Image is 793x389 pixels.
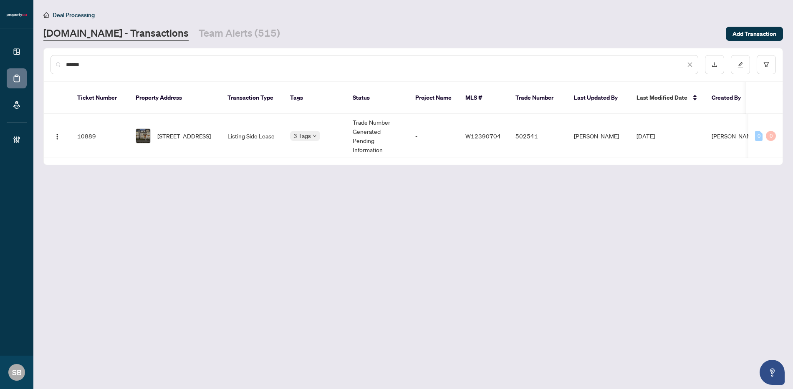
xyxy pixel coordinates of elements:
span: Deal Processing [53,11,95,19]
th: Last Updated By [567,82,630,114]
td: - [409,114,459,158]
span: [DATE] [636,132,655,140]
img: logo [7,13,27,18]
th: Transaction Type [221,82,283,114]
th: Trade Number [509,82,567,114]
th: Project Name [409,82,459,114]
a: Team Alerts (515) [199,26,280,41]
span: [STREET_ADDRESS] [157,131,211,141]
span: edit [737,62,743,68]
button: filter [757,55,776,74]
td: 502541 [509,114,567,158]
td: Listing Side Lease [221,114,283,158]
span: home [43,12,49,18]
a: [DOMAIN_NAME] - Transactions [43,26,189,41]
td: Trade Number Generated - Pending Information [346,114,409,158]
td: 10889 [71,114,129,158]
span: filter [763,62,769,68]
th: Status [346,82,409,114]
span: SB [12,366,22,378]
th: Last Modified Date [630,82,705,114]
span: Last Modified Date [636,93,687,102]
span: close [687,62,693,68]
th: Ticket Number [71,82,129,114]
span: 3 Tags [293,131,311,141]
th: Property Address [129,82,221,114]
button: Logo [51,129,64,143]
button: download [705,55,724,74]
span: down [313,134,317,138]
th: Tags [283,82,346,114]
span: download [712,62,717,68]
div: 0 [766,131,776,141]
span: [PERSON_NAME] [712,132,757,140]
img: thumbnail-img [136,129,150,143]
button: Add Transaction [726,27,783,41]
span: Add Transaction [732,27,776,40]
th: Created By [705,82,755,114]
button: edit [731,55,750,74]
img: Logo [54,133,61,140]
span: W12390704 [465,132,501,140]
button: Open asap [760,360,785,385]
div: 0 [755,131,763,141]
th: MLS # [459,82,509,114]
td: [PERSON_NAME] [567,114,630,158]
